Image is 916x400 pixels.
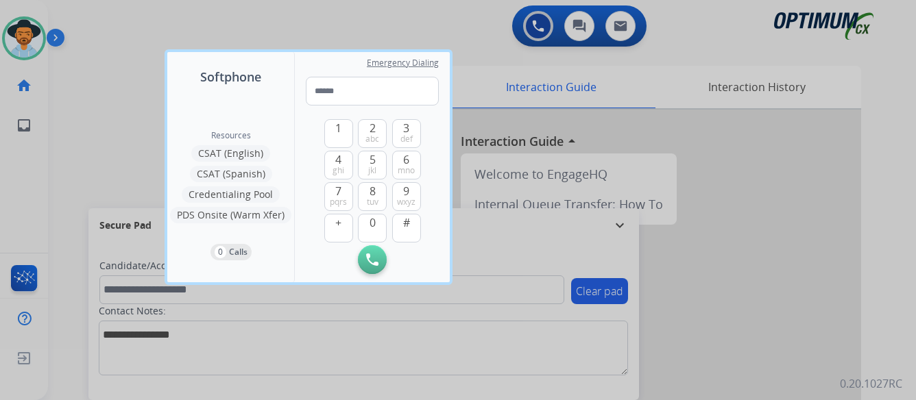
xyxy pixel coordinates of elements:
button: CSAT (Spanish) [190,166,272,182]
button: 4ghi [324,151,353,179]
span: abc [365,134,379,145]
span: wxyz [397,197,415,208]
button: 1 [324,119,353,148]
button: 0Calls [210,244,252,260]
button: CSAT (English) [191,145,270,162]
span: ghi [333,165,344,176]
span: 2 [370,120,376,136]
button: 6mno [392,151,421,179]
button: 3def [392,119,421,148]
p: Calls [229,246,248,258]
span: 1 [335,120,341,136]
span: 6 [403,151,409,168]
button: 2abc [358,119,387,148]
span: 7 [335,183,341,199]
button: 7pqrs [324,182,353,211]
p: 0 [215,246,226,258]
span: 3 [403,120,409,136]
span: tuv [367,197,378,208]
button: PDS Onsite (Warm Xfer) [170,207,291,223]
span: 4 [335,151,341,168]
span: Softphone [200,67,261,86]
span: Emergency Dialing [367,58,439,68]
button: 5jkl [358,151,387,179]
span: + [335,214,341,231]
span: 8 [370,183,376,199]
span: def [400,134,413,145]
span: 0 [370,214,376,231]
span: jkl [368,165,376,176]
span: 5 [370,151,376,168]
span: Resources [211,130,251,141]
span: mno [398,165,415,176]
button: + [324,214,353,242]
button: 8tuv [358,182,387,211]
button: 9wxyz [392,182,421,211]
span: 9 [403,183,409,199]
span: # [403,214,410,231]
button: # [392,214,421,242]
button: Credentialing Pool [182,186,280,203]
img: call-button [366,253,378,266]
button: 0 [358,214,387,242]
p: 0.20.1027RC [840,375,902,392]
span: pqrs [330,197,347,208]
